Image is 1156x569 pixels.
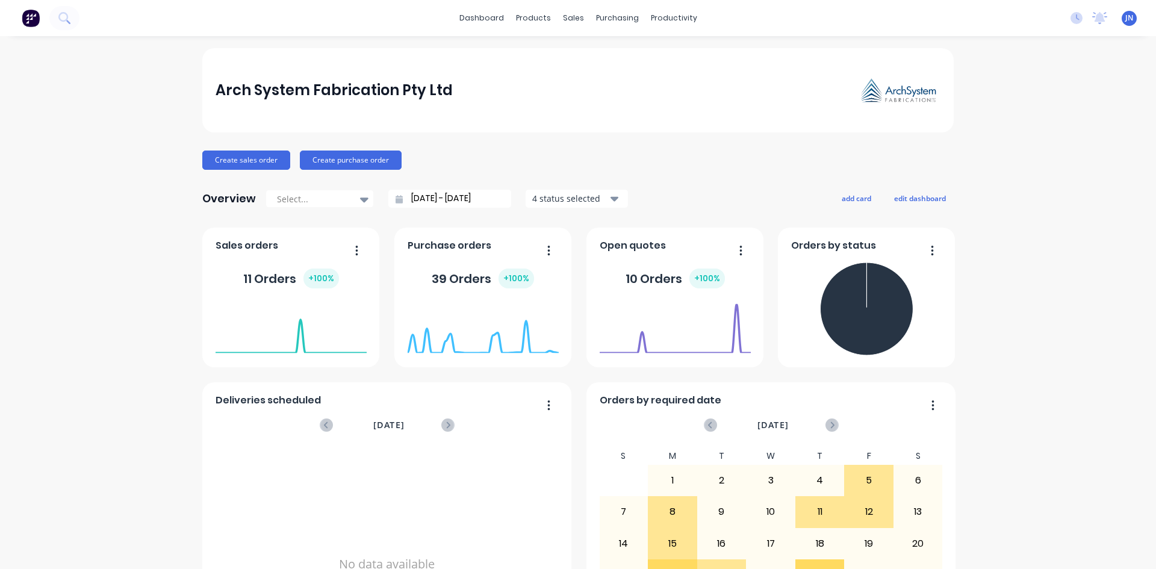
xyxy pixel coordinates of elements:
[532,192,608,205] div: 4 status selected
[894,497,942,527] div: 13
[243,269,339,288] div: 11 Orders
[648,447,697,465] div: M
[893,447,943,465] div: S
[834,190,879,206] button: add card
[844,447,893,465] div: F
[747,529,795,559] div: 17
[845,465,893,496] div: 5
[648,529,697,559] div: 15
[202,187,256,211] div: Overview
[526,190,628,208] button: 4 status selected
[746,447,795,465] div: W
[796,465,844,496] div: 4
[599,447,648,465] div: S
[303,269,339,288] div: + 100 %
[600,238,666,253] span: Open quotes
[510,9,557,27] div: products
[373,418,405,432] span: [DATE]
[600,529,648,559] div: 14
[22,9,40,27] img: Factory
[791,238,876,253] span: Orders by status
[757,418,789,432] span: [DATE]
[795,447,845,465] div: T
[202,151,290,170] button: Create sales order
[557,9,590,27] div: sales
[600,497,648,527] div: 7
[698,529,746,559] div: 16
[747,465,795,496] div: 3
[747,497,795,527] div: 10
[645,9,703,27] div: productivity
[626,269,725,288] div: 10 Orders
[697,447,747,465] div: T
[648,497,697,527] div: 8
[845,497,893,527] div: 12
[845,529,893,559] div: 19
[408,238,491,253] span: Purchase orders
[648,465,697,496] div: 1
[886,190,954,206] button: edit dashboard
[796,497,844,527] div: 11
[856,75,940,107] img: Arch System Fabrication Pty Ltd
[698,465,746,496] div: 2
[796,529,844,559] div: 18
[894,465,942,496] div: 6
[689,269,725,288] div: + 100 %
[499,269,534,288] div: + 100 %
[216,78,453,102] div: Arch System Fabrication Pty Ltd
[432,269,534,288] div: 39 Orders
[894,529,942,559] div: 20
[216,238,278,253] span: Sales orders
[300,151,402,170] button: Create purchase order
[1125,13,1133,23] span: JN
[698,497,746,527] div: 9
[590,9,645,27] div: purchasing
[453,9,510,27] a: dashboard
